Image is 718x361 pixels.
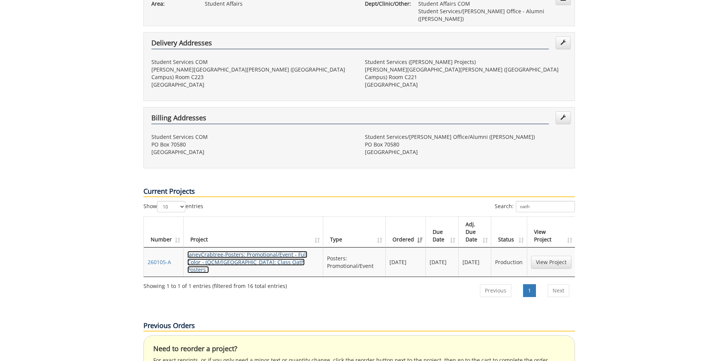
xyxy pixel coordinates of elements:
[323,217,386,247] th: Type: activate to sort column ascending
[516,201,575,212] input: Search:
[184,217,324,247] th: Project: activate to sort column ascending
[143,279,287,290] div: Showing 1 to 1 of 1 entries (filtered from 16 total entries)
[531,256,572,269] a: View Project
[151,66,354,81] p: [PERSON_NAME][GEOGRAPHIC_DATA][PERSON_NAME] ([GEOGRAPHIC_DATA] Campus) Room C223
[459,247,492,277] td: [DATE]
[151,141,354,148] p: PO Box 70580
[386,247,426,277] td: [DATE]
[365,66,567,81] p: [PERSON_NAME][GEOGRAPHIC_DATA][PERSON_NAME] ([GEOGRAPHIC_DATA] Campus) Room C221
[151,133,354,141] p: Student Services COM
[151,81,354,89] p: [GEOGRAPHIC_DATA]
[527,217,575,247] th: View Project: activate to sort column ascending
[151,39,549,49] h4: Delivery Addresses
[187,251,307,273] a: JaneyCrabtree-Posters: Promotional/Event - Full Color - (QCM/[GEOGRAPHIC_DATA]: Class Oath Posters )
[365,81,567,89] p: [GEOGRAPHIC_DATA]
[556,36,571,49] a: Edit Addresses
[426,247,459,277] td: [DATE]
[151,148,354,156] p: [GEOGRAPHIC_DATA]
[386,217,426,247] th: Ordered: activate to sort column ascending
[153,345,565,353] h4: Need to reorder a project?
[143,201,203,212] label: Show entries
[426,217,459,247] th: Due Date: activate to sort column ascending
[418,8,567,23] p: Student Services/[PERSON_NAME] Office - Alumni ([PERSON_NAME])
[148,258,171,266] a: 260105-A
[548,284,569,297] a: Next
[495,201,575,212] label: Search:
[323,247,386,277] td: Posters: Promotional/Event
[365,141,567,148] p: PO Box 70580
[491,217,527,247] th: Status: activate to sort column ascending
[151,114,549,124] h4: Billing Addresses
[143,187,575,197] p: Current Projects
[365,148,567,156] p: [GEOGRAPHIC_DATA]
[157,201,185,212] select: Showentries
[365,58,567,66] p: Student Services ([PERSON_NAME] Projects)
[151,58,354,66] p: Student Services COM
[365,133,567,141] p: Student Services/[PERSON_NAME] Office/Alumni ([PERSON_NAME])
[480,284,511,297] a: Previous
[556,111,571,124] a: Edit Addresses
[144,217,184,247] th: Number: activate to sort column ascending
[143,321,575,331] p: Previous Orders
[459,217,492,247] th: Adj. Due Date: activate to sort column ascending
[523,284,536,297] a: 1
[491,247,527,277] td: Production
